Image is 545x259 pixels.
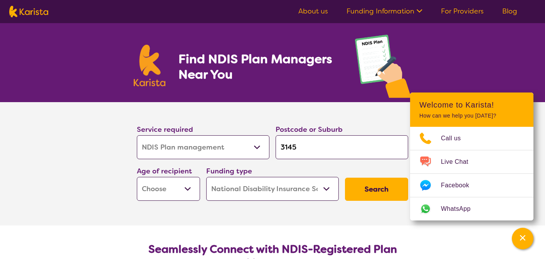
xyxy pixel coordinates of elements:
[134,45,165,86] img: Karista logo
[410,197,533,220] a: Web link opens in a new tab.
[441,7,484,16] a: For Providers
[347,7,422,16] a: Funding Information
[9,6,48,17] img: Karista logo
[345,178,408,201] button: Search
[276,135,408,159] input: Type
[502,7,517,16] a: Blog
[512,228,533,249] button: Channel Menu
[419,100,524,109] h2: Welcome to Karista!
[206,166,252,176] label: Funding type
[441,133,470,144] span: Call us
[441,203,480,215] span: WhatsApp
[355,35,411,102] img: plan-management
[178,51,340,82] h1: Find NDIS Plan Managers Near You
[137,125,193,134] label: Service required
[441,180,478,191] span: Facebook
[298,7,328,16] a: About us
[441,156,478,168] span: Live Chat
[276,125,343,134] label: Postcode or Suburb
[410,127,533,220] ul: Choose channel
[137,166,192,176] label: Age of recipient
[419,113,524,119] p: How can we help you [DATE]?
[410,92,533,220] div: Channel Menu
